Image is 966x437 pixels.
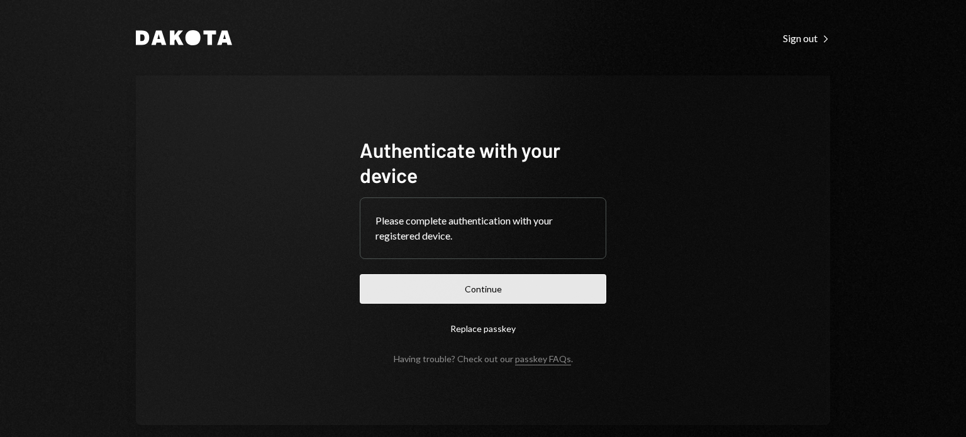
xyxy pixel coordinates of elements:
div: Sign out [783,32,830,45]
a: passkey FAQs [515,353,571,365]
div: Please complete authentication with your registered device. [375,213,591,243]
h1: Authenticate with your device [360,137,606,187]
div: Having trouble? Check out our . [394,353,573,364]
button: Replace passkey [360,314,606,343]
button: Continue [360,274,606,304]
a: Sign out [783,31,830,45]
